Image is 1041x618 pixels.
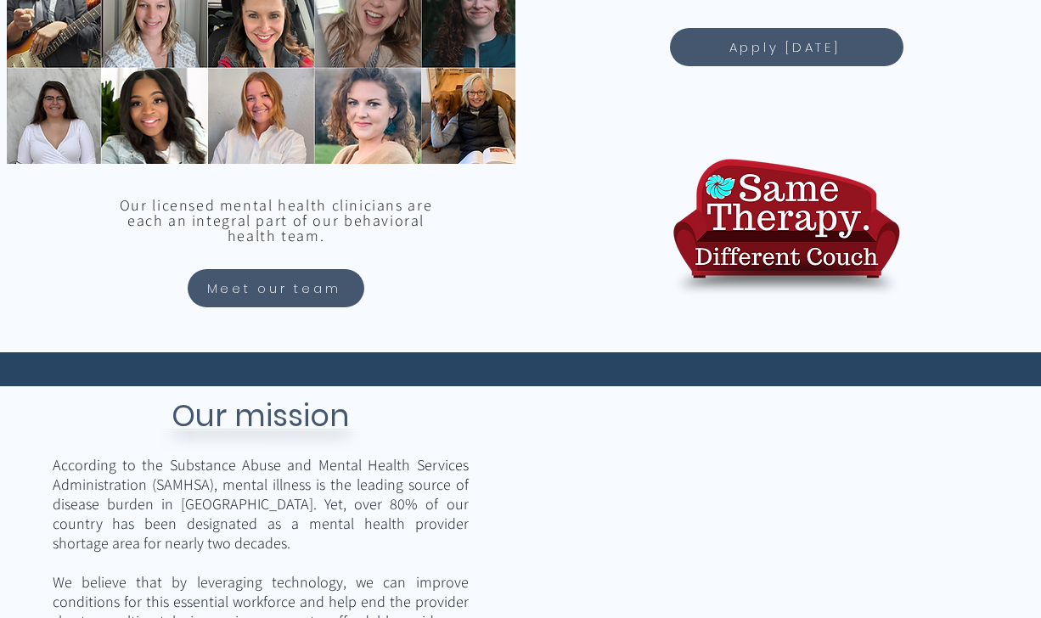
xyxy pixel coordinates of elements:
[53,455,469,553] span: According to the Substance Abuse and Mental Health Services Administration (SAMHSA), mental illne...
[188,269,364,307] a: Meet our team
[112,393,409,438] h3: Our mission
[672,144,901,307] img: TelebehavioralHealth.US Logo
[729,37,841,57] span: Apply [DATE]
[670,28,903,66] a: Apply Today
[207,278,341,298] span: Meet our team
[120,195,432,245] span: Our licensed mental health clinicians are each an integral part of our behavioral health team.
